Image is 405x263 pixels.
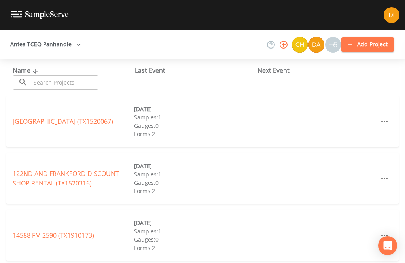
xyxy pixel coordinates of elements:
[134,235,255,244] div: Gauges: 0
[134,105,255,113] div: [DATE]
[11,11,69,19] img: logo
[31,75,98,90] input: Search Projects
[134,178,255,187] div: Gauges: 0
[384,7,399,23] img: b6f7871a69a950570374ce45cd4564a4
[134,187,255,195] div: Forms: 2
[134,170,255,178] div: Samples: 1
[257,66,380,75] div: Next Event
[308,37,324,53] img: a84961a0472e9debc750dd08a004988d
[7,37,84,52] button: Antea TCEQ Panhandle
[13,169,119,187] a: 122ND AND FRANKFORD DISCOUNT SHOP RENTAL (TX1520316)
[134,219,255,227] div: [DATE]
[135,66,257,75] div: Last Event
[134,162,255,170] div: [DATE]
[308,37,325,53] div: David Weber
[291,37,308,53] div: Charles Medina
[134,130,255,138] div: Forms: 2
[325,37,341,53] div: +6
[13,66,40,75] span: Name
[134,121,255,130] div: Gauges: 0
[13,117,113,126] a: [GEOGRAPHIC_DATA] (TX1520067)
[292,37,308,53] img: c74b8b8b1c7a9d34f67c5e0ca157ed15
[378,236,397,255] div: Open Intercom Messenger
[134,113,255,121] div: Samples: 1
[134,244,255,252] div: Forms: 2
[13,231,94,240] a: 14588 FM 2590 (TX1910173)
[134,227,255,235] div: Samples: 1
[341,37,394,52] button: Add Project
